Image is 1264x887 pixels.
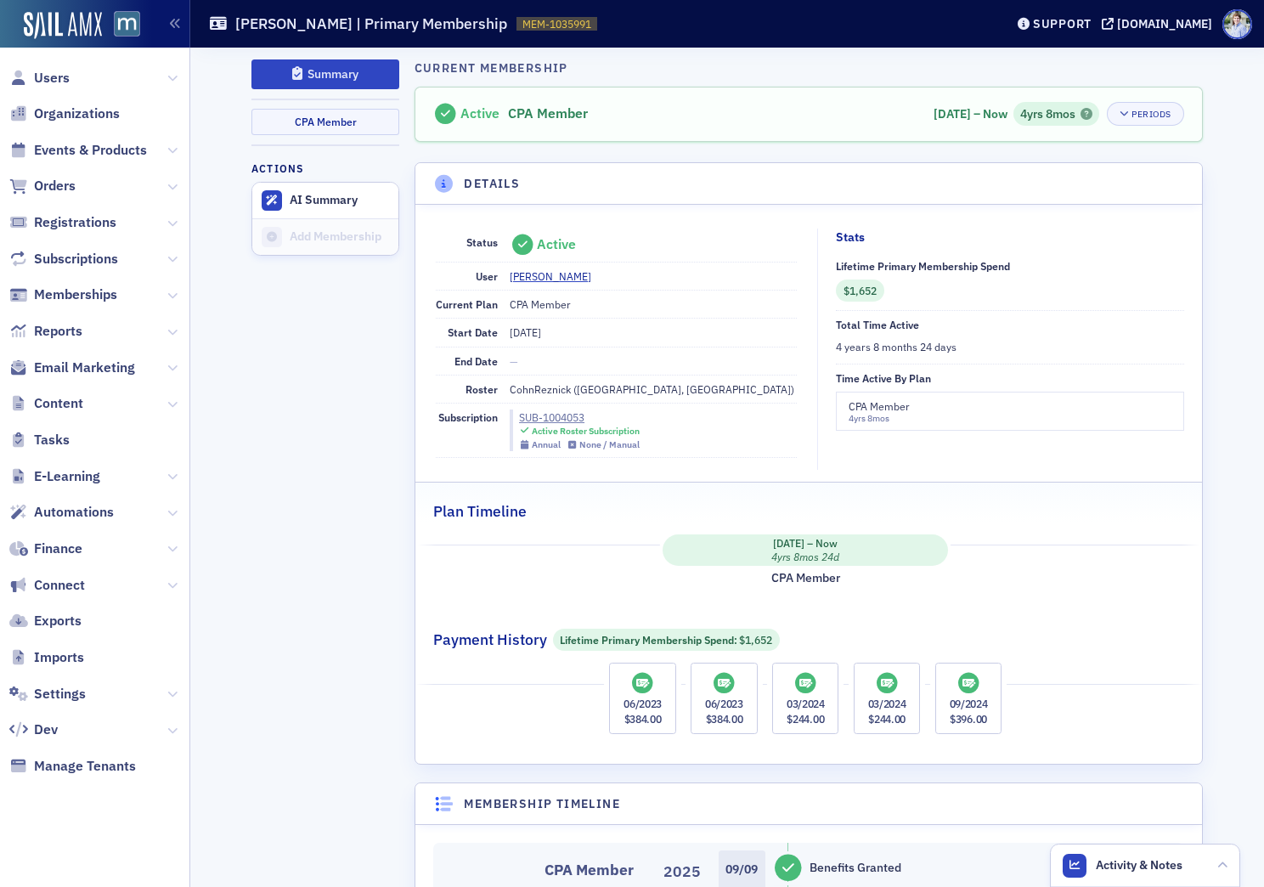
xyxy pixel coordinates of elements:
span: Events & Products [34,141,147,160]
a: CPA Member [545,861,634,879]
a: Manage Tenants [9,757,136,776]
a: Exports [9,612,82,630]
a: SUB-1004053 [519,410,640,425]
div: Summary [308,70,358,79]
a: 09/2024$396.00 [944,667,994,731]
a: Reports [9,322,82,341]
dd: CPA Member [510,291,797,318]
span: Content [34,394,83,413]
span: — [510,354,518,368]
div: None / Manual [579,439,640,450]
span: Reports [34,322,82,341]
div: Active [460,105,499,122]
a: Events & Products [9,141,147,160]
a: [PERSON_NAME] [510,268,591,284]
span: Lifetime Primary Membership Spend [836,259,1010,273]
dd: CohnReznick ([GEOGRAPHIC_DATA], [GEOGRAPHIC_DATA]) [510,376,797,403]
div: Payment [609,663,675,734]
div: Payment [935,663,1002,734]
div: Benefits Granted [810,861,901,876]
a: E-Learning [9,467,100,486]
a: Imports [9,648,84,667]
dd: 4 years 8 months 24 days [836,333,1184,360]
span: Orders [34,177,76,195]
div: 1,652 [836,280,884,301]
span: Connect [34,576,85,595]
div: 09/09 [725,854,758,887]
a: 06/2023$384.00 [699,667,749,731]
div: 2021-01-05 20:49:58 [663,534,948,567]
span: $384.00 [706,712,743,726]
a: Orders [9,177,76,195]
span: $1,652 [844,283,877,298]
a: 03/2024$244.00 [862,667,912,731]
span: Memberships [34,285,117,304]
span: Organizations [34,105,120,123]
span: End Date [454,354,498,368]
span: [DATE] [773,536,804,550]
a: Email Marketing [9,359,135,377]
div: Annual [532,439,561,450]
span: Finance [34,540,82,558]
h4: Current Membership [415,59,1203,77]
span: $1,652 [739,632,772,647]
h2: CPA Member [663,569,948,587]
div: Lifetime Primary Membership Spend: 1,652 [553,629,780,650]
span: – Now [771,537,839,550]
a: 03/2024$244.00 [781,667,831,731]
div: Stats [836,229,865,246]
span: 09/2024 [950,697,988,710]
a: Dev [9,720,58,739]
span: Imports [34,648,84,667]
a: Finance [9,540,82,558]
span: Profile [1222,9,1252,39]
span: E-Learning [34,467,100,486]
button: CPA Member [251,109,399,135]
div: Add Membership [290,229,390,245]
a: Organizations [9,105,120,123]
span: Manage Tenants [34,757,136,776]
span: Roster [466,382,498,396]
a: Registrations [9,213,116,232]
h4: Membership Timeline [464,795,620,813]
button: [DOMAIN_NAME] [1102,18,1218,30]
span: 06/2023 [624,697,662,710]
a: View Homepage [102,11,140,40]
a: Tasks [9,431,70,449]
div: Active [537,236,576,253]
span: [DATE] [934,106,971,121]
a: Subscriptions [9,250,118,268]
div: Payment [772,663,838,734]
h4: Actions [251,161,304,176]
h2: Plan Timeline [433,500,527,523]
a: Content [9,394,83,413]
div: CPA Member [849,400,910,413]
h1: [PERSON_NAME] | Primary Membership [235,14,507,34]
span: Activity & Notes [1096,856,1182,874]
div: Payment [854,663,920,734]
div: Support [1033,16,1092,31]
span: $396.00 [950,712,987,726]
span: Subscriptions [34,250,118,268]
img: SailAMX [114,11,140,37]
div: Active Roster Subscription [532,426,640,437]
div: 4yrs 8mos [1013,102,1100,126]
span: $244.00 [787,712,824,726]
div: [DOMAIN_NAME] [1117,16,1212,31]
span: Registrations [34,213,116,232]
span: Current Plan [436,297,498,311]
h3: CPA Member [508,105,588,122]
div: Subscription Period Started [771,855,804,882]
span: Exports [34,612,82,630]
a: 06/2023$384.00 [618,667,668,731]
div: AI Summary [290,193,390,208]
span: 03/2024 [787,697,825,710]
div: 4yrs 8mos [1020,105,1092,123]
span: Tasks [34,431,70,449]
button: Summary [251,59,399,89]
span: Settings [34,685,86,703]
span: Status [466,235,498,249]
span: – Now [934,106,1007,121]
